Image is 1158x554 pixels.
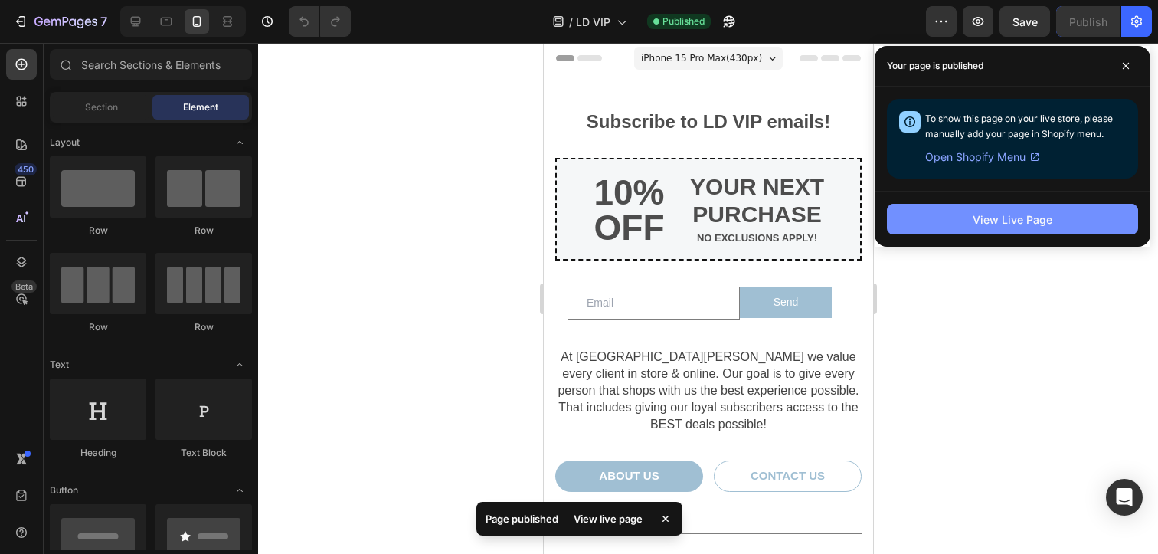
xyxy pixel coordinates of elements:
[85,100,118,114] span: Section
[227,478,252,503] span: Toggle open
[155,320,252,334] div: Row
[50,49,252,80] input: Search Sections & Elements
[544,43,873,554] iframe: Design area
[100,12,107,31] p: 7
[887,58,983,74] p: Your page is published
[50,484,78,497] span: Button
[50,320,146,334] div: Row
[662,15,705,28] span: Published
[925,148,1026,166] span: Open Shopify Menu
[155,446,252,460] div: Text Block
[576,14,610,30] span: LD VIP
[1012,15,1038,28] span: Save
[887,204,1138,234] button: View Live Page
[155,224,252,238] div: Row
[1069,14,1107,30] div: Publish
[50,358,69,372] span: Text
[925,113,1113,139] span: To show this page on your live store, please manually add your page in Shopify menu.
[11,280,37,293] div: Beta
[6,6,114,37] button: 7
[569,14,573,30] span: /
[227,352,252,377] span: Toggle open
[1106,479,1143,516] div: Open Intercom Messenger
[50,224,146,238] div: Row
[999,6,1050,37] button: Save
[15,163,37,175] div: 450
[973,211,1052,228] div: View Live Page
[486,511,558,526] p: Page published
[1056,6,1120,37] button: Publish
[50,136,80,149] span: Layout
[50,446,146,460] div: Heading
[564,508,652,529] div: View live page
[183,100,218,114] span: Element
[227,130,252,155] span: Toggle open
[289,6,351,37] div: Undo/Redo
